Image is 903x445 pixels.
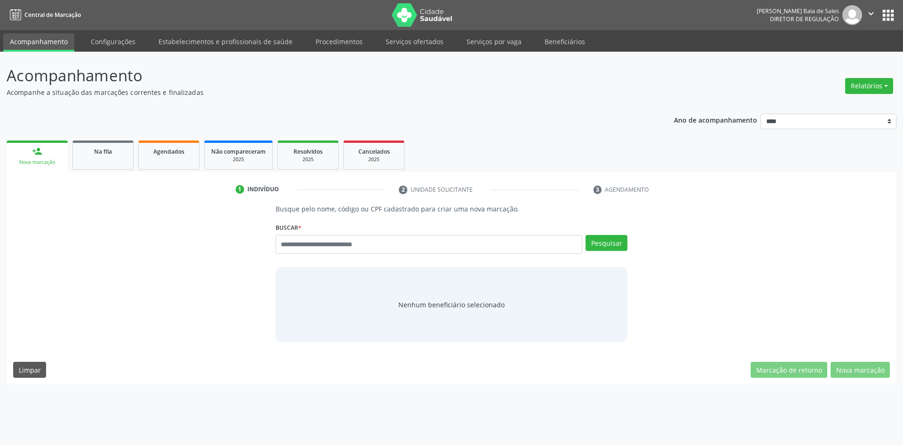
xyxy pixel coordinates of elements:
[7,7,81,23] a: Central de Marcação
[674,114,757,125] p: Ano de acompanhamento
[880,7,896,23] button: apps
[211,156,266,163] div: 2025
[845,78,893,94] button: Relatórios
[276,204,628,214] p: Busque pelo nome, código ou CPF cadastrado para criar uma nova marcação.
[32,146,42,156] div: person_add
[538,33,592,50] a: Beneficiários
[350,156,397,163] div: 2025
[153,148,184,156] span: Agendados
[13,159,61,166] div: Nova marcação
[276,220,301,235] label: Buscar
[285,156,332,163] div: 2025
[842,5,862,25] img: img
[866,8,876,19] i: 
[586,235,627,251] button: Pesquisar
[460,33,528,50] a: Serviços por vaga
[24,11,81,19] span: Central de Marcação
[293,148,323,156] span: Resolvidos
[236,185,244,194] div: 1
[770,15,839,23] span: Diretor de regulação
[358,148,390,156] span: Cancelados
[751,362,827,378] button: Marcação de retorno
[247,185,279,194] div: Indivíduo
[152,33,299,50] a: Estabelecimentos e profissionais de saúde
[398,300,505,310] span: Nenhum beneficiário selecionado
[862,5,880,25] button: 
[84,33,142,50] a: Configurações
[757,7,839,15] div: [PERSON_NAME] Baia de Sales
[211,148,266,156] span: Não compareceram
[831,362,890,378] button: Nova marcação
[7,64,629,87] p: Acompanhamento
[379,33,450,50] a: Serviços ofertados
[13,362,46,378] button: Limpar
[94,148,112,156] span: Na fila
[3,33,74,52] a: Acompanhamento
[7,87,629,97] p: Acompanhe a situação das marcações correntes e finalizadas
[309,33,369,50] a: Procedimentos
